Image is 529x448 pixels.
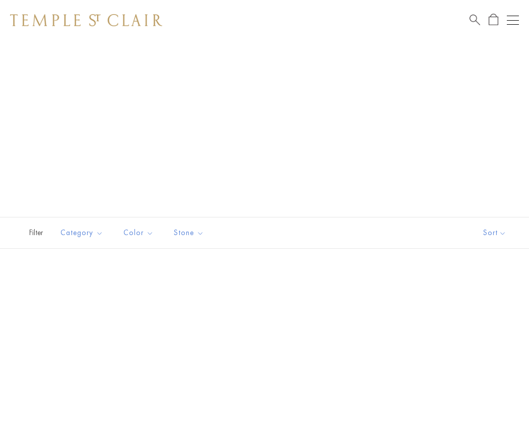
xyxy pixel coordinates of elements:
[53,221,111,244] button: Category
[10,14,162,26] img: Temple St. Clair
[55,227,111,239] span: Category
[507,14,519,26] button: Open navigation
[470,14,480,26] a: Search
[489,14,498,26] a: Open Shopping Bag
[116,221,161,244] button: Color
[169,227,212,239] span: Stone
[118,227,161,239] span: Color
[460,217,529,248] button: Show sort by
[166,221,212,244] button: Stone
